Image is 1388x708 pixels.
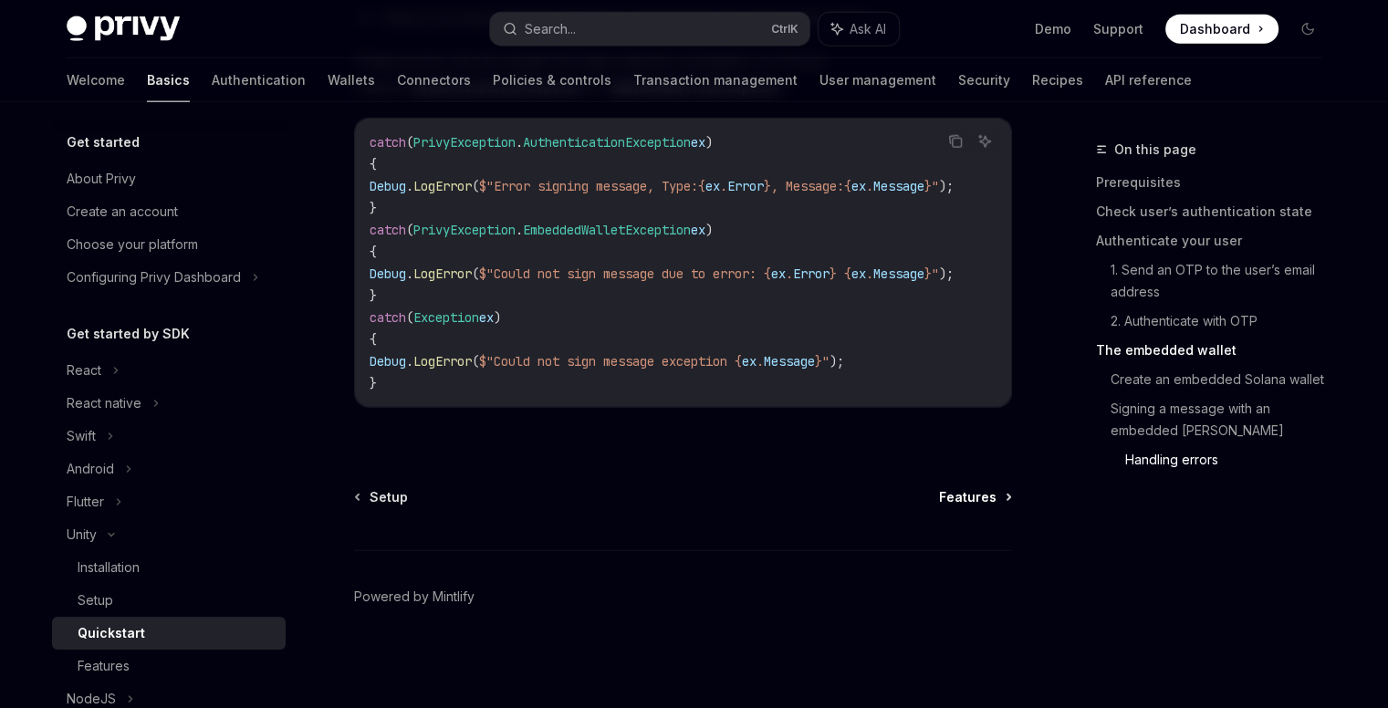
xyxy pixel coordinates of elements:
span: Error [727,178,764,194]
a: The embedded wallet [1096,336,1337,365]
div: React [67,359,101,381]
a: 2. Authenticate with OTP [1111,307,1337,336]
a: User management [819,58,936,102]
span: ) [705,134,713,151]
div: Flutter [67,491,104,513]
span: ) [705,222,713,238]
button: Ask AI [973,130,997,153]
span: . [786,265,793,282]
a: Transaction management [633,58,798,102]
span: }, Message:{ [764,178,851,194]
span: On this page [1114,139,1196,161]
a: Setup [52,584,286,617]
span: . [406,178,413,194]
span: catch [370,134,406,151]
a: Authentication [212,58,306,102]
span: . [516,134,523,151]
a: Authenticate your user [1096,226,1337,255]
span: PrivyException [413,222,516,238]
span: }" [815,353,830,370]
a: Dashboard [1165,15,1278,44]
a: Welcome [67,58,125,102]
span: ); [830,353,844,370]
span: Dashboard [1180,20,1250,38]
span: ); [939,178,954,194]
span: Debug [370,265,406,282]
div: Features [78,655,130,677]
span: { [370,331,377,348]
span: Setup [370,488,408,506]
span: }" [924,178,939,194]
span: . [516,222,523,238]
span: PrivyException [413,134,516,151]
span: $"Could not sign message exception { [479,353,742,370]
div: Search... [525,18,576,40]
div: Android [67,458,114,480]
a: Handling errors [1125,445,1337,474]
a: 1. Send an OTP to the user’s email address [1111,255,1337,307]
h5: Get started [67,131,140,153]
span: LogError [413,178,472,194]
button: Search...CtrlK [490,13,809,46]
span: ex [691,222,705,238]
span: $"Could not sign message due to error: { [479,265,771,282]
span: Features [939,488,997,506]
span: . [406,353,413,370]
span: Ctrl K [771,22,798,36]
span: Ask AI [850,20,886,38]
a: Prerequisites [1096,168,1337,197]
span: Debug [370,353,406,370]
a: API reference [1105,58,1192,102]
a: Features [939,488,1010,506]
button: Copy the contents from the code block [944,130,967,153]
button: Ask AI [819,13,899,46]
span: . [757,353,764,370]
span: } { [830,265,851,282]
a: Quickstart [52,617,286,650]
span: . [866,178,873,194]
span: ex [705,178,720,194]
span: { [370,156,377,172]
div: Configuring Privy Dashboard [67,266,241,288]
span: EmbeddedWalletException [523,222,691,238]
span: AuthenticationException [523,134,691,151]
span: ); [939,265,954,282]
span: }" [924,265,939,282]
div: About Privy [67,168,136,190]
span: } [370,200,377,216]
div: Create an account [67,201,178,223]
div: Quickstart [78,622,145,644]
span: ex [691,134,705,151]
span: catch [370,222,406,238]
span: ex [742,353,757,370]
h5: Get started by SDK [67,323,190,345]
a: Installation [52,551,286,584]
span: { [370,244,377,260]
div: React native [67,392,141,414]
a: Recipes [1032,58,1083,102]
span: ( [472,353,479,370]
span: ( [472,265,479,282]
a: Wallets [328,58,375,102]
div: Setup [78,589,113,611]
span: ex [479,309,494,326]
a: Create an account [52,195,286,228]
span: ex [851,265,866,282]
span: $"Error signing message, Type:{ [479,178,705,194]
span: Error [793,265,830,282]
a: Policies & controls [493,58,611,102]
span: LogError [413,265,472,282]
span: ( [406,134,413,151]
a: Check user’s authentication state [1096,197,1337,226]
div: Unity [67,524,97,546]
span: . [406,265,413,282]
a: Basics [147,58,190,102]
span: ex [851,178,866,194]
span: Message [873,178,924,194]
div: Swift [67,425,96,447]
button: Toggle dark mode [1293,15,1322,44]
span: . [866,265,873,282]
span: Message [873,265,924,282]
span: ( [406,309,413,326]
span: Message [764,353,815,370]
